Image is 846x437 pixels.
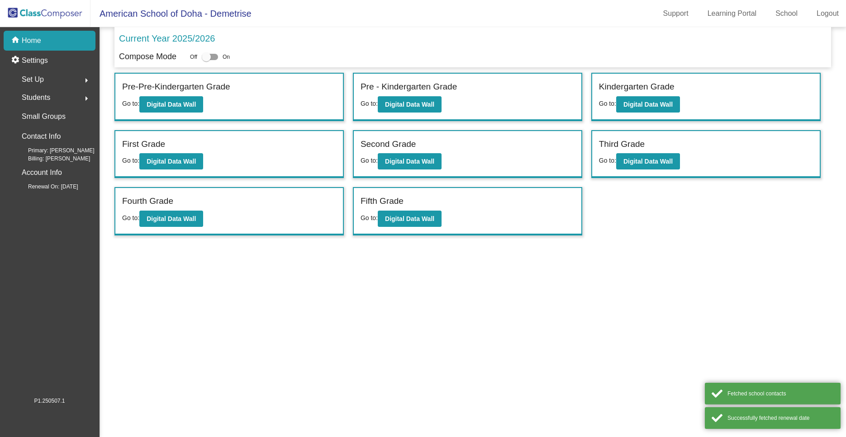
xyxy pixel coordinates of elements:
[90,6,252,21] span: American School of Doha - Demetrise
[22,91,50,104] span: Students
[22,110,66,123] p: Small Groups
[616,153,680,169] button: Digital Data Wall
[81,93,92,104] mat-icon: arrow_right
[147,101,196,108] b: Digital Data Wall
[147,215,196,222] b: Digital Data Wall
[700,6,764,21] a: Learning Portal
[599,157,616,164] span: Go to:
[623,101,673,108] b: Digital Data Wall
[385,158,434,165] b: Digital Data Wall
[378,96,442,113] button: Digital Data Wall
[14,146,95,155] span: Primary: [PERSON_NAME]
[727,414,834,422] div: Successfully fetched renewal date
[361,195,404,208] label: Fifth Grade
[190,53,197,61] span: Off
[727,390,834,398] div: Fetched school contacts
[14,155,90,163] span: Billing: [PERSON_NAME]
[122,138,165,151] label: First Grade
[139,96,203,113] button: Digital Data Wall
[122,80,230,94] label: Pre-Pre-Kindergarten Grade
[119,51,176,63] p: Compose Mode
[361,80,457,94] label: Pre - Kindergarten Grade
[385,215,434,222] b: Digital Data Wall
[22,73,44,86] span: Set Up
[623,158,673,165] b: Digital Data Wall
[378,211,442,227] button: Digital Data Wall
[599,80,675,94] label: Kindergarten Grade
[361,157,378,164] span: Go to:
[361,214,378,221] span: Go to:
[122,157,139,164] span: Go to:
[22,55,48,66] p: Settings
[385,101,434,108] b: Digital Data Wall
[11,35,22,46] mat-icon: home
[599,138,645,151] label: Third Grade
[361,138,416,151] label: Second Grade
[378,153,442,169] button: Digital Data Wall
[119,32,215,45] p: Current Year 2025/2026
[22,35,41,46] p: Home
[22,130,61,143] p: Contact Info
[616,96,680,113] button: Digital Data Wall
[768,6,805,21] a: School
[147,158,196,165] b: Digital Data Wall
[139,211,203,227] button: Digital Data Wall
[81,75,92,86] mat-icon: arrow_right
[122,195,173,208] label: Fourth Grade
[122,214,139,221] span: Go to:
[22,166,62,179] p: Account Info
[139,153,203,169] button: Digital Data Wall
[14,183,78,191] span: Renewal On: [DATE]
[809,6,846,21] a: Logout
[223,53,230,61] span: On
[11,55,22,66] mat-icon: settings
[599,100,616,107] span: Go to:
[656,6,696,21] a: Support
[122,100,139,107] span: Go to:
[361,100,378,107] span: Go to:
